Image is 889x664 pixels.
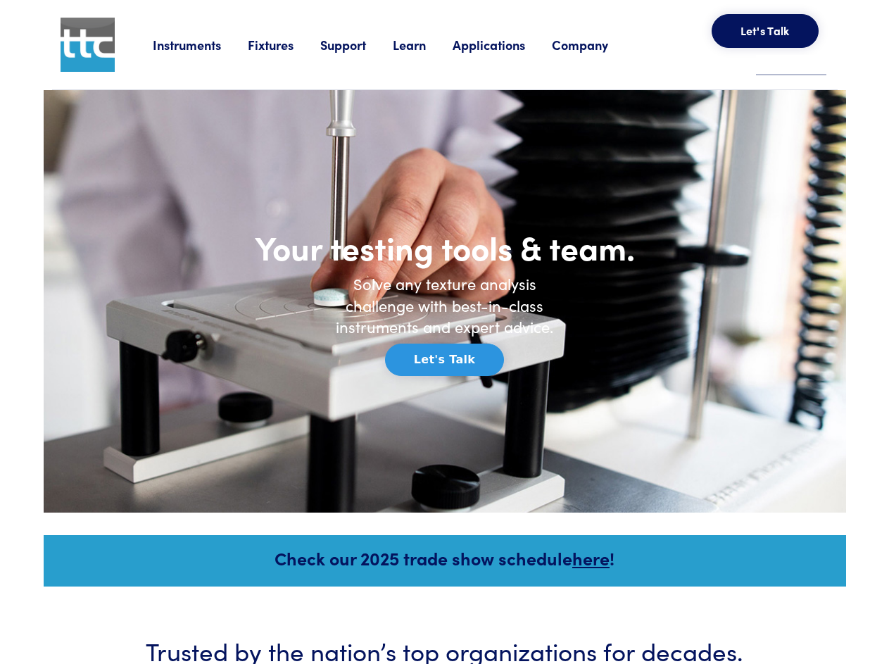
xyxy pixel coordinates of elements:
[63,546,827,570] h5: Check our 2025 trade show schedule !
[453,36,552,54] a: Applications
[325,273,565,338] h6: Solve any texture analysis challenge with best-in-class instruments and expert advice.
[153,36,248,54] a: Instruments
[206,227,684,268] h1: Your testing tools & team.
[393,36,453,54] a: Learn
[712,14,819,48] button: Let's Talk
[385,344,504,376] button: Let's Talk
[320,36,393,54] a: Support
[248,36,320,54] a: Fixtures
[61,18,115,72] img: ttc_logo_1x1_v1.0.png
[572,546,610,570] a: here
[552,36,635,54] a: Company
